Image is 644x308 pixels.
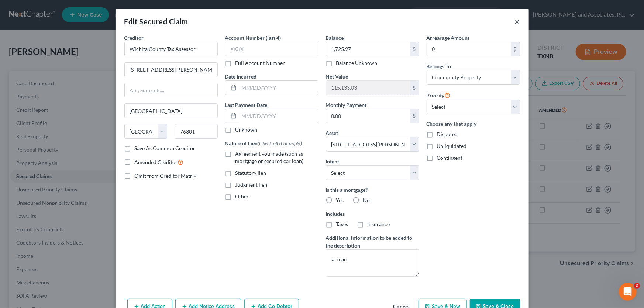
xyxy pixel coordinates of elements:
[135,145,196,152] label: Save As Common Creditor
[437,143,467,149] span: Unliquidated
[410,42,419,56] div: $
[326,186,419,194] label: Is this a mortgage?
[410,81,419,95] div: $
[235,170,266,176] span: Statutory lien
[175,124,218,139] input: Enter zip...
[326,101,367,109] label: Monthly Payment
[125,63,217,77] input: Enter address...
[427,91,451,100] label: Priority
[225,139,302,147] label: Nature of Lien
[135,173,197,179] span: Omit from Creditor Matrix
[410,109,419,123] div: $
[363,197,370,203] span: No
[124,16,188,27] div: Edit Secured Claim
[326,130,338,136] span: Asset
[336,221,348,227] span: Taxes
[124,42,218,56] input: Search creditor by name...
[427,63,451,69] span: Belongs To
[235,126,258,134] label: Unknown
[368,221,390,227] span: Insurance
[326,210,419,218] label: Includes
[326,81,410,95] input: 0.00
[326,234,419,249] label: Additional information to be added to the description
[125,104,217,118] input: Enter city...
[619,283,637,301] iframe: Intercom live chat
[336,59,378,67] label: Balance Unknown
[225,73,257,80] label: Date Incurred
[239,109,318,123] input: MM/DD/YYYY
[326,42,410,56] input: 0.00
[326,34,344,42] label: Balance
[135,159,178,165] span: Amended Creditor
[515,17,520,26] button: ×
[437,155,463,161] span: Contingent
[634,283,640,289] span: 2
[225,101,268,109] label: Last Payment Date
[124,35,144,41] span: Creditor
[326,158,340,165] label: Intent
[258,140,302,146] span: (Check all that apply)
[336,197,344,203] span: Yes
[235,193,249,200] span: Other
[235,150,304,164] span: Agreement you made (such as mortgage or secured car loan)
[239,81,318,95] input: MM/DD/YYYY
[235,181,268,188] span: Judgment lien
[326,73,348,80] label: Net Value
[235,59,285,67] label: Full Account Number
[125,83,217,97] input: Apt, Suite, etc...
[437,131,458,137] span: Disputed
[427,120,520,128] label: Choose any that apply
[225,34,281,42] label: Account Number (last 4)
[326,109,410,123] input: 0.00
[427,42,511,56] input: 0.00
[511,42,520,56] div: $
[427,34,470,42] label: Arrearage Amount
[225,42,318,56] input: XXXX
